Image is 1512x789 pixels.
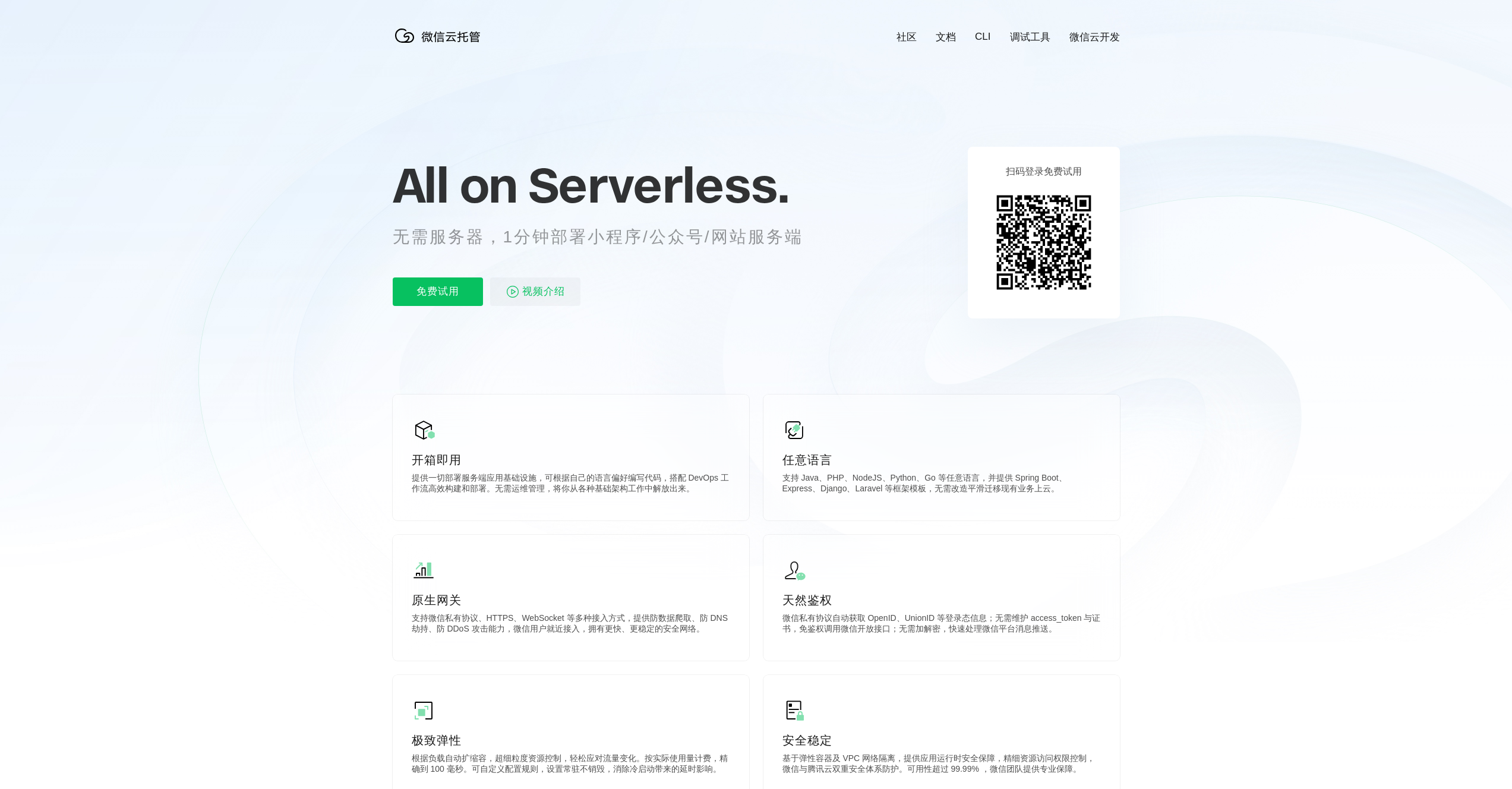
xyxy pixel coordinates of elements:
[393,39,488,49] a: 微信云托管
[506,285,520,299] img: video_play.svg
[522,277,565,306] span: 视频介绍
[782,592,1101,608] p: 天然鉴权
[412,753,730,777] p: 根据负载自动扩缩容，超细粒度资源控制，轻松应对流量变化。按实际使用量计费，精确到 100 毫秒。可自定义配置规则，设置常驻不销毁，消除冷启动带来的延时影响。
[936,30,956,44] a: 文档
[1006,166,1082,178] p: 扫码登录免费试用
[412,732,730,749] p: 极致弹性
[393,277,483,306] p: 免费试用
[897,30,917,44] a: 社区
[782,452,1101,468] p: 任意语言
[782,473,1101,497] p: 支持 Java、PHP、NodeJS、Python、Go 等任意语言，并提供 Spring Boot、Express、Django、Laravel 等框架模板，无需改造平滑迁移现有业务上云。
[782,732,1101,749] p: 安全稳定
[412,592,730,608] p: 原生网关
[393,225,825,249] p: 无需服务器，1分钟部署小程序/公众号/网站服务端
[1010,30,1050,44] a: 调试工具
[782,753,1101,777] p: 基于弹性容器及 VPC 网络隔离，提供应用运行时安全保障，精细资源访问权限控制，微信与腾讯云双重安全体系防护。可用性超过 99.99% ，微信团队提供专业保障。
[412,452,730,468] p: 开箱即用
[393,24,488,48] img: 微信云托管
[393,155,517,214] span: All on
[528,155,789,214] span: Serverless.
[975,31,990,43] a: CLI
[412,613,730,637] p: 支持微信私有协议、HTTPS、WebSocket 等多种接入方式，提供防数据爬取、防 DNS 劫持、防 DDoS 攻击能力，微信用户就近接入，拥有更快、更稳定的安全网络。
[782,613,1101,637] p: 微信私有协议自动获取 OpenID、UnionID 等登录态信息；无需维护 access_token 与证书，免鉴权调用微信开放接口；无需加解密，快速处理微信平台消息推送。
[412,473,730,497] p: 提供一切部署服务端应用基础设施，可根据自己的语言偏好编写代码，搭配 DevOps 工作流高效构建和部署。无需运维管理，将你从各种基础架构工作中解放出来。
[1069,30,1120,44] a: 微信云开发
